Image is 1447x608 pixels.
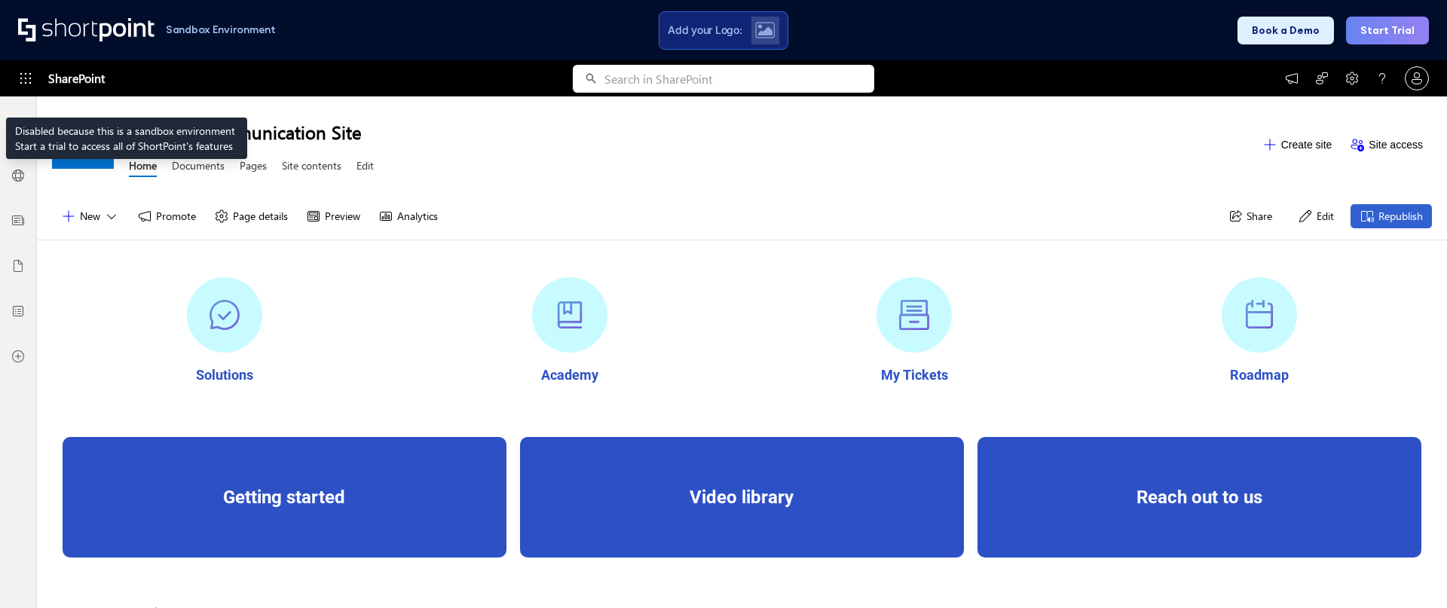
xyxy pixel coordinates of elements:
div: Reach out to us [981,487,1418,508]
iframe: Chat Widget [1372,536,1447,608]
span: Roadmap [1230,367,1289,383]
img: Upload logo [755,22,775,38]
a: Site contents [282,158,341,177]
span: My Tickets [881,367,948,383]
span: Solutions [196,367,253,383]
div: Video library [524,487,960,508]
button: New [52,204,128,228]
button: Share [1219,204,1281,228]
button: Site access [1341,133,1432,157]
span: Add your Logo: [668,23,742,37]
button: Start Trial [1346,17,1429,44]
div: Getting started [66,487,503,508]
span: Academy [541,367,598,383]
button: Book a Demo [1237,17,1334,44]
button: Promote [128,204,205,228]
button: Analytics [369,204,447,228]
button: Republish [1351,204,1432,228]
button: Create site [1253,133,1341,157]
button: Page details [205,204,297,228]
button: Edit [1289,204,1343,228]
a: Home [129,158,157,177]
div: Disabled because this is a sandbox environment Start a trial to access all of ShortPoint's features [6,118,247,159]
h1: Sandbox Environment [166,26,276,34]
a: Edit [356,158,374,177]
button: Preview [297,204,369,228]
input: Search in SharePoint [604,65,874,93]
a: Pages [240,158,267,177]
span: SharePoint [48,60,105,96]
a: Documents [172,158,225,177]
h1: Modern Communication Site [129,120,1253,144]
